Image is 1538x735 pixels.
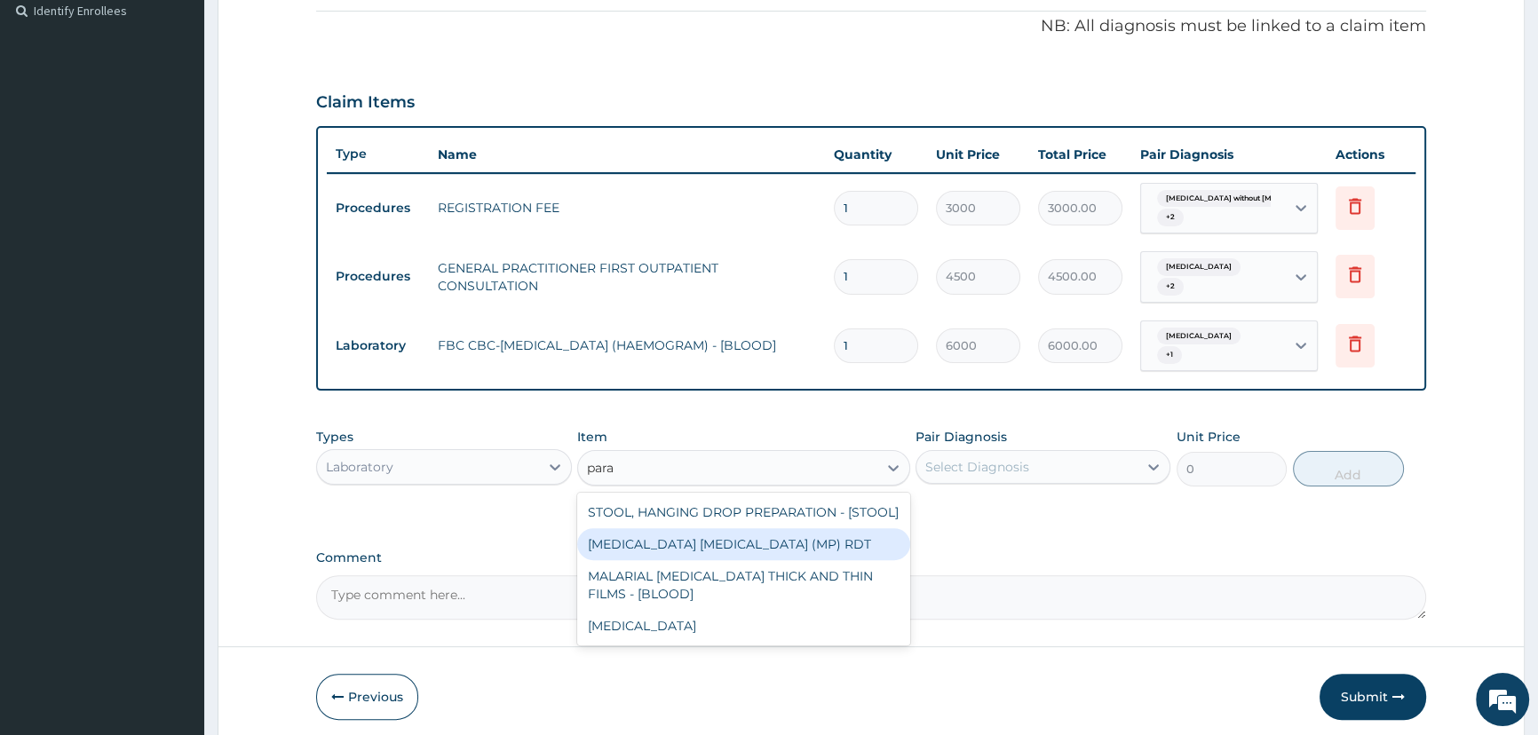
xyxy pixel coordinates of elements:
[1157,190,1336,208] span: [MEDICAL_DATA] without [MEDICAL_DATA]
[429,328,825,363] td: FBC CBC-[MEDICAL_DATA] (HAEMOGRAM) - [BLOOD]
[33,89,72,133] img: d_794563401_company_1708531726252_794563401
[1157,209,1184,226] span: + 2
[577,560,910,610] div: MALARIAL [MEDICAL_DATA] THICK AND THIN FILMS - [BLOOD]
[1029,137,1131,172] th: Total Price
[429,250,825,304] td: GENERAL PRACTITIONER FIRST OUTPATIENT CONSULTATION
[916,428,1007,446] label: Pair Diagnosis
[927,137,1029,172] th: Unit Price
[1327,137,1415,172] th: Actions
[429,137,825,172] th: Name
[1320,674,1426,720] button: Submit
[327,329,429,362] td: Laboratory
[577,496,910,528] div: STOOL, HANGING DROP PREPARATION - [STOOL]
[316,430,353,445] label: Types
[92,99,298,122] div: Chat with us now
[9,485,338,547] textarea: Type your message and hit 'Enter'
[316,93,415,113] h3: Claim Items
[316,15,1426,38] p: NB: All diagnosis must be linked to a claim item
[825,137,927,172] th: Quantity
[327,260,429,293] td: Procedures
[1177,428,1241,446] label: Unit Price
[1157,258,1241,276] span: [MEDICAL_DATA]
[925,458,1029,476] div: Select Diagnosis
[326,458,393,476] div: Laboratory
[316,550,1426,565] label: Comment
[1157,328,1241,345] span: [MEDICAL_DATA]
[291,9,334,51] div: Minimize live chat window
[577,428,607,446] label: Item
[103,224,245,403] span: We're online!
[577,610,910,642] div: [MEDICAL_DATA]
[1157,346,1182,364] span: + 1
[1293,451,1404,486] button: Add
[1131,137,1327,172] th: Pair Diagnosis
[429,190,825,225] td: REGISTRATION FEE
[316,674,418,720] button: Previous
[577,528,910,560] div: [MEDICAL_DATA] [MEDICAL_DATA] (MP) RDT
[327,192,429,225] td: Procedures
[327,138,429,170] th: Type
[1157,278,1184,296] span: + 2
